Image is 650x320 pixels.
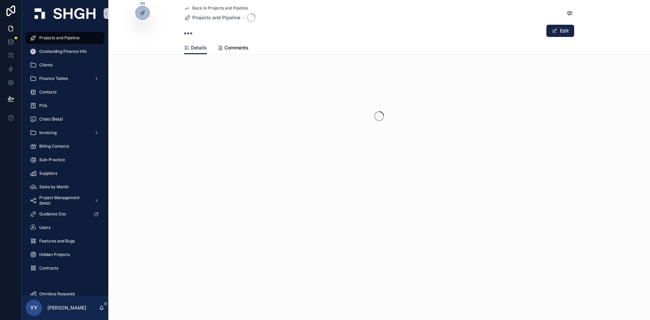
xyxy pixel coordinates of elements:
img: App logo [35,8,95,19]
span: Projects and Pipeline [192,14,240,21]
span: Sub-Practice [39,157,65,163]
a: Outstanding Finance Info [26,45,104,58]
span: Users [39,225,50,230]
span: Outstanding Finance Info [39,49,87,54]
a: Guidance Doc [26,208,104,220]
span: Back to Projects and Pipeline [192,5,248,11]
span: Clients [39,62,52,68]
span: Hidden Projects [39,252,70,257]
a: Comments [218,42,248,55]
p: [PERSON_NAME] [47,304,86,311]
span: YY [30,304,38,312]
a: Invoicing [26,127,104,139]
span: Projects and Pipeline [39,35,80,41]
span: Chats (Beta) [39,116,63,122]
a: Features and Bugs [26,235,104,247]
span: Finance Tables [39,76,68,81]
span: Project Management (beta) [39,195,89,206]
div: scrollable content [22,27,108,296]
span: Comments [224,44,248,51]
span: Omnibus Requests [39,291,75,297]
span: Sales by Month [39,184,69,190]
a: Projects and Pipeline [26,32,104,44]
span: Features and Bugs [39,238,75,244]
a: Clients [26,59,104,71]
a: Billing Contacts [26,140,104,152]
a: Sales by Month [26,181,104,193]
span: Suppliers [39,171,57,176]
button: Edit [546,25,574,37]
a: POs [26,100,104,112]
a: Hidden Projects [26,249,104,261]
span: Billing Contacts [39,144,69,149]
span: Details [191,44,207,51]
a: Projects and Pipeline [184,14,240,21]
a: Suppliers [26,167,104,179]
a: Omnibus Requests [26,288,104,300]
span: POs [39,103,47,108]
a: Finance Tables [26,72,104,85]
a: Sub-Practice [26,154,104,166]
a: Chats (Beta) [26,113,104,125]
a: Contacts [26,86,104,98]
a: Back to Projects and Pipeline [184,5,248,11]
span: Invoicing [39,130,57,135]
span: Contacts [39,89,57,95]
a: Project Management (beta) [26,194,104,207]
a: Users [26,221,104,234]
a: Details [184,42,207,55]
span: Guidance Doc [39,211,66,217]
a: Contracts [26,262,104,274]
span: Contracts [39,265,58,271]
